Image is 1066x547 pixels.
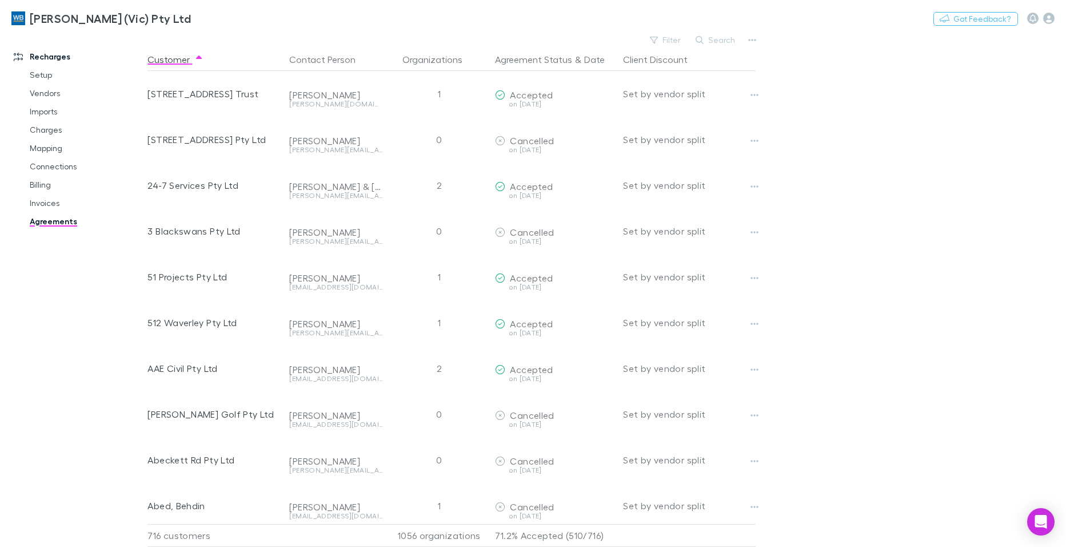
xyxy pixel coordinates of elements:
[495,467,614,474] div: on [DATE]
[623,162,756,208] div: Set by vendor split
[388,71,490,117] div: 1
[147,162,280,208] div: 24-7 Services Pty Ltd
[495,146,614,153] div: on [DATE]
[11,11,25,25] img: William Buck (Vic) Pty Ltd's Logo
[495,48,614,71] div: &
[510,501,554,512] span: Cancelled
[18,121,154,139] a: Charges
[388,391,490,437] div: 0
[495,513,614,520] div: on [DATE]
[147,117,280,162] div: [STREET_ADDRESS] Pty Ltd
[510,364,553,375] span: Accepted
[510,135,554,146] span: Cancelled
[510,410,554,421] span: Cancelled
[495,101,614,108] div: on [DATE]
[623,208,756,254] div: Set by vendor split
[289,513,383,520] div: [EMAIL_ADDRESS][DOMAIN_NAME]
[388,254,490,300] div: 1
[623,48,701,71] button: Client Discount
[495,48,572,71] button: Agreement Status
[623,300,756,346] div: Set by vendor split
[495,330,614,336] div: on [DATE]
[289,421,383,428] div: [EMAIL_ADDRESS][DOMAIN_NAME]
[933,12,1018,26] button: Got Feedback?
[510,181,553,192] span: Accepted
[495,525,614,546] p: 71.2% Accepted (510/716)
[510,272,553,283] span: Accepted
[18,66,154,84] a: Setup
[18,212,154,231] a: Agreements
[495,375,614,382] div: on [DATE]
[289,101,383,108] div: [PERSON_NAME][DOMAIN_NAME][EMAIL_ADDRESS][PERSON_NAME][DOMAIN_NAME]
[623,254,756,300] div: Set by vendor split
[18,84,154,102] a: Vendors
[388,483,490,529] div: 1
[147,524,285,547] div: 716 customers
[388,300,490,346] div: 1
[495,238,614,245] div: on [DATE]
[623,117,756,162] div: Set by vendor split
[495,284,614,291] div: on [DATE]
[18,176,154,194] a: Billing
[510,455,554,466] span: Cancelled
[289,364,383,375] div: [PERSON_NAME]
[388,524,490,547] div: 1056 organizations
[402,48,476,71] button: Organizations
[147,48,203,71] button: Customer
[289,238,383,245] div: [PERSON_NAME][EMAIL_ADDRESS][DOMAIN_NAME]
[388,162,490,208] div: 2
[147,254,280,300] div: 51 Projects Pty Ltd
[388,208,490,254] div: 0
[289,146,383,153] div: [PERSON_NAME][EMAIL_ADDRESS][DOMAIN_NAME]
[690,33,742,47] button: Search
[147,300,280,346] div: 512 Waverley Pty Ltd
[5,5,198,32] a: [PERSON_NAME] (Vic) Pty Ltd
[147,391,280,437] div: [PERSON_NAME] Golf Pty Ltd
[1027,508,1055,536] div: Open Intercom Messenger
[289,375,383,382] div: [EMAIL_ADDRESS][DOMAIN_NAME]
[289,227,383,238] div: [PERSON_NAME]
[623,346,756,391] div: Set by vendor split
[510,227,554,237] span: Cancelled
[289,501,383,513] div: [PERSON_NAME]
[30,11,191,25] h3: [PERSON_NAME] (Vic) Pty Ltd
[289,410,383,421] div: [PERSON_NAME]
[495,421,614,428] div: on [DATE]
[289,192,383,199] div: [PERSON_NAME][EMAIL_ADDRESS][DOMAIN_NAME]
[510,318,553,329] span: Accepted
[289,135,383,146] div: [PERSON_NAME]
[147,437,280,483] div: Abeckett Rd Pty Ltd
[289,272,383,284] div: [PERSON_NAME]
[623,391,756,437] div: Set by vendor split
[18,194,154,212] a: Invoices
[289,89,383,101] div: [PERSON_NAME]
[289,467,383,474] div: [PERSON_NAME][EMAIL_ADDRESS][DOMAIN_NAME]
[18,139,154,157] a: Mapping
[147,346,280,391] div: AAE Civil Pty Ltd
[623,483,756,529] div: Set by vendor split
[289,284,383,291] div: [EMAIL_ADDRESS][DOMAIN_NAME]
[2,47,154,66] a: Recharges
[623,437,756,483] div: Set by vendor split
[388,437,490,483] div: 0
[510,89,553,100] span: Accepted
[147,483,280,529] div: Abed, Behdin
[147,71,280,117] div: [STREET_ADDRESS] Trust
[289,330,383,336] div: [PERSON_NAME][EMAIL_ADDRESS][DOMAIN_NAME]
[388,117,490,162] div: 0
[147,208,280,254] div: 3 Blackswans Pty Ltd
[18,102,154,121] a: Imports
[289,318,383,330] div: [PERSON_NAME]
[388,346,490,391] div: 2
[289,48,369,71] button: Contact Person
[18,157,154,176] a: Connections
[644,33,688,47] button: Filter
[584,48,605,71] button: Date
[495,192,614,199] div: on [DATE]
[289,181,383,192] div: [PERSON_NAME] & [PERSON_NAME]
[623,71,756,117] div: Set by vendor split
[289,455,383,467] div: [PERSON_NAME]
